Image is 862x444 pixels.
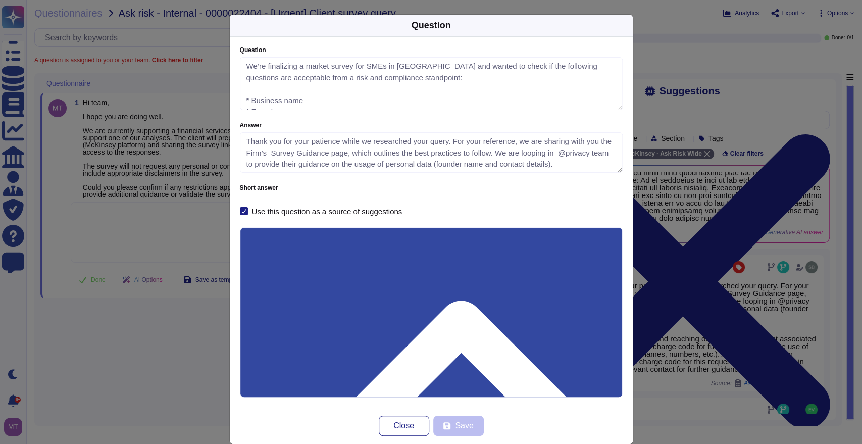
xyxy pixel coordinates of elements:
[411,19,450,32] div: Question
[455,422,473,430] span: Save
[252,208,402,215] div: Use this question as a source of suggestions
[240,47,623,53] label: Question
[240,57,623,110] textarea: We’re finalizing a market survey for SMEs in [GEOGRAPHIC_DATA] and wanted to check if the followi...
[240,122,623,128] label: Answer
[240,185,623,191] label: Short answer
[393,422,414,430] span: Close
[379,416,429,436] button: Close
[433,416,484,436] button: Save
[240,132,623,173] textarea: Thank you for your patience while we researched your query. For your reference, we are sharing wi...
